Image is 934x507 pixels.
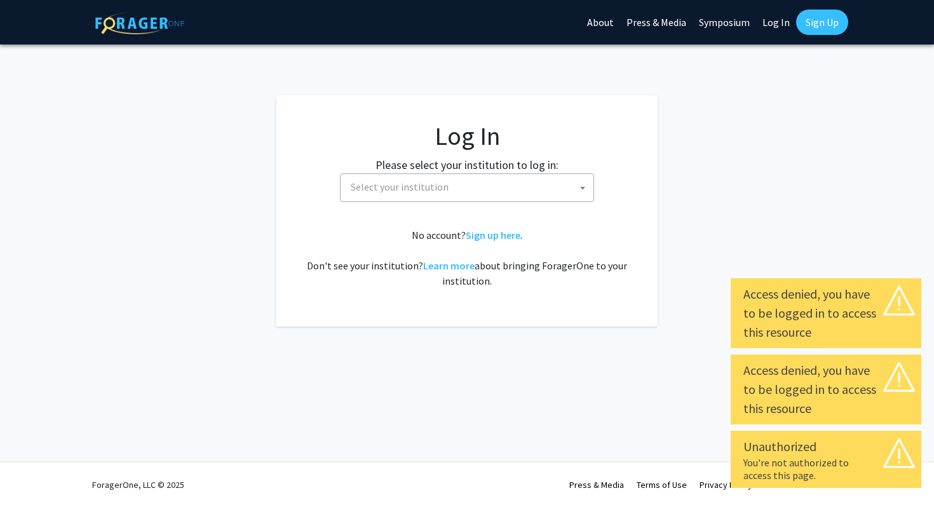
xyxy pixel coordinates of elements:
[743,361,909,418] div: Access denied, you have to be logged in to access this resource
[796,10,848,35] a: Sign Up
[569,479,624,490] a: Press & Media
[743,285,909,342] div: Access denied, you have to be logged in to access this resource
[92,463,184,507] div: ForagerOne, LLC © 2025
[351,180,449,193] span: Select your institution
[95,12,184,34] img: ForagerOne Logo
[340,173,594,202] span: Select your institution
[376,156,558,173] label: Please select your institution to log in:
[423,259,475,272] a: Learn more about bringing ForagerOne to your institution
[743,456,909,482] div: You're not authorized to access this page.
[743,437,909,456] div: Unauthorized
[302,227,632,288] div: No account? . Don't see your institution? about bringing ForagerOne to your institution.
[346,174,593,200] span: Select your institution
[466,229,520,241] a: Sign up here
[700,479,752,490] a: Privacy Policy
[302,121,632,151] h1: Log In
[637,479,687,490] a: Terms of Use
